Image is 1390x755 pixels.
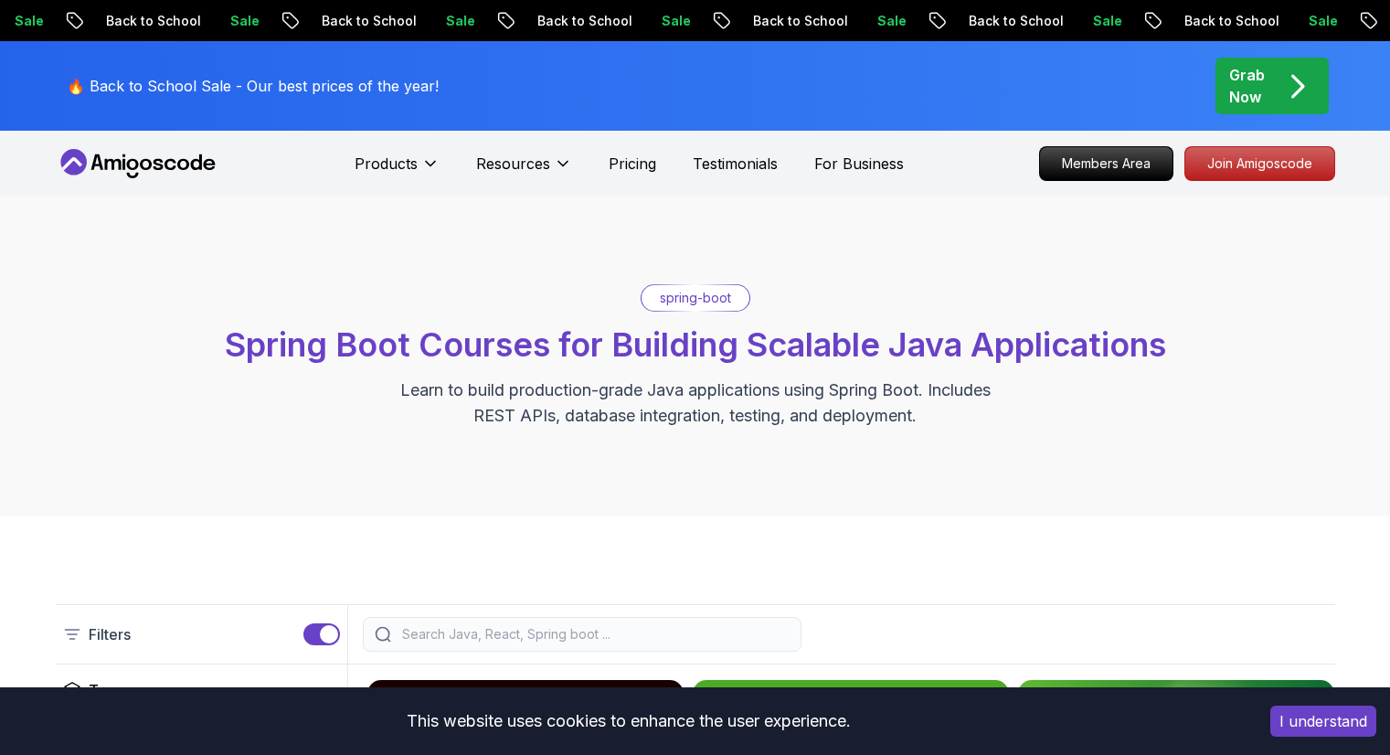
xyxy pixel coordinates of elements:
button: Accept cookies [1270,706,1376,737]
div: This website uses cookies to enhance the user experience. [14,701,1243,741]
p: Sale [211,12,270,30]
p: Grab Now [1229,64,1265,108]
button: Resources [476,153,572,189]
p: Sale [427,12,485,30]
p: Back to School [950,12,1074,30]
p: Resources [476,153,550,175]
a: Pricing [609,153,656,175]
button: Products [355,153,440,189]
p: Sale [858,12,917,30]
p: Learn to build production-grade Java applications using Spring Boot. Includes REST APIs, database... [388,377,1003,429]
p: Back to School [518,12,642,30]
p: Back to School [302,12,427,30]
a: Testimonials [693,153,778,175]
p: Back to School [734,12,858,30]
p: Back to School [87,12,211,30]
p: Filters [89,623,131,645]
p: Sale [1289,12,1348,30]
p: Back to School [1165,12,1289,30]
p: Sale [642,12,701,30]
p: Members Area [1040,147,1172,180]
a: For Business [814,153,904,175]
p: Products [355,153,418,175]
p: 🔥 Back to School Sale - Our best prices of the year! [67,75,439,97]
input: Search Java, React, Spring boot ... [398,625,790,643]
span: Spring Boot Courses for Building Scalable Java Applications [225,324,1166,365]
p: Join Amigoscode [1185,147,1334,180]
a: Join Amigoscode [1184,146,1335,181]
a: Members Area [1039,146,1173,181]
p: spring-boot [660,289,731,307]
h2: Type [89,679,124,701]
p: Sale [1074,12,1132,30]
